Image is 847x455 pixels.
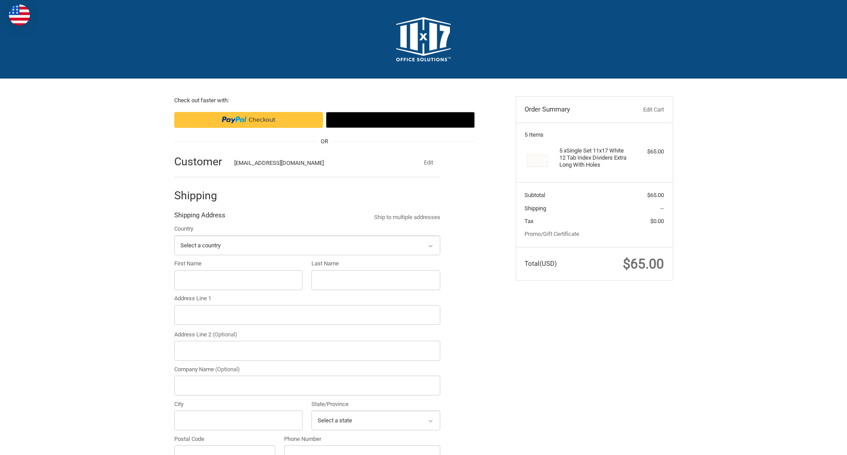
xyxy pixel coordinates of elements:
h4: 5 x Single Set 11x17 White 12 Tab Index Dividers Extra Long With Holes [559,147,627,169]
span: Tax [525,218,533,224]
span: OR [316,137,333,146]
div: $65.00 [629,147,664,156]
label: Company Name [174,365,440,374]
span: $65.00 [647,192,664,198]
a: Edit Cart [620,105,664,114]
label: Phone Number [284,435,440,444]
label: Address Line 2 [174,330,440,339]
h3: Order Summary [525,105,620,114]
legend: Shipping Address [174,210,225,224]
img: 11x17.com [396,17,451,61]
span: $0.00 [650,218,664,224]
p: Check out faster with: [174,96,475,105]
span: Shipping [525,205,546,212]
h2: Customer [174,155,226,168]
iframe: PayPal-paypal [174,112,323,128]
a: Promo/Gift Certificate [525,231,579,237]
div: [EMAIL_ADDRESS][DOMAIN_NAME] [234,159,400,168]
span: -- [660,205,664,212]
label: Country [174,224,440,233]
span: Total (USD) [525,260,557,268]
label: Last Name [311,259,440,268]
h3: 5 Items [525,131,664,138]
small: (Optional) [213,331,237,338]
a: Ship to multiple addresses [374,213,440,222]
img: duty and tax information for United States [9,4,30,26]
button: Edit [417,157,440,169]
button: Google Pay [326,112,475,128]
label: State/Province [311,400,440,409]
span: Subtotal [525,192,545,198]
label: Address Line 1 [174,294,440,303]
small: (Optional) [215,366,240,373]
label: First Name [174,259,303,268]
label: Postal Code [174,435,276,444]
label: City [174,400,303,409]
span: $65.00 [623,256,664,272]
h2: Shipping [174,189,226,202]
